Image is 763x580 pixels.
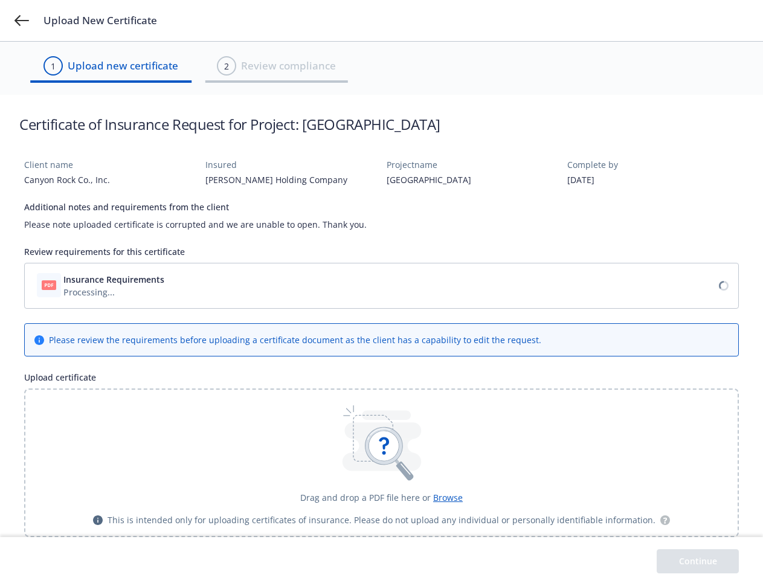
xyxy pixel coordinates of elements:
div: [PERSON_NAME] Holding Company [205,173,377,186]
h1: Certificate of Insurance Request for Project: [GEOGRAPHIC_DATA] [19,114,440,134]
span: Upload New Certificate [43,13,157,28]
div: [GEOGRAPHIC_DATA] [387,173,558,186]
div: Upload certificate [24,371,739,384]
div: Review requirements for this certificate [24,245,739,258]
div: Additional notes and requirements from the client [24,201,739,213]
div: 1 [51,60,56,72]
span: This is intended only for uploading certificates of insurance. Please do not upload any individua... [108,514,655,526]
div: Please note uploaded certificate is corrupted and we are unable to open. Thank you. [24,218,739,231]
div: Complete by [567,158,739,171]
div: 2 [224,60,229,72]
div: Drag and drop a PDF file here or BrowseThis is intended only for uploading certificates of insura... [24,388,739,537]
span: Browse [433,492,463,503]
span: Upload new certificate [68,58,178,74]
div: Processing... [63,286,164,298]
div: Insured [205,158,377,171]
div: Client name [24,158,196,171]
div: Project name [387,158,558,171]
div: Drag and drop a PDF file here or [300,491,463,504]
div: [DATE] [567,173,739,186]
div: Please review the requirements before uploading a certificate document as the client has a capabi... [49,333,541,346]
span: Review compliance [241,58,336,74]
div: Canyon Rock Co., Inc. [24,173,196,186]
button: Insurance Requirements [63,273,164,286]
